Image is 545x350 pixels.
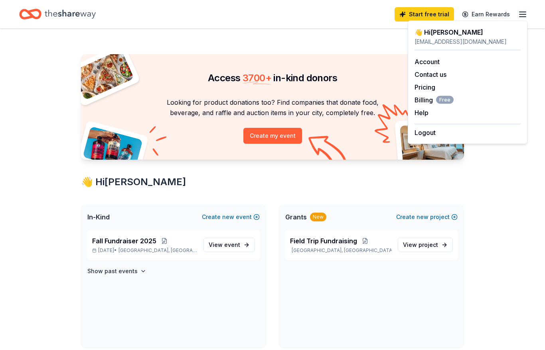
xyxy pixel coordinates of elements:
button: Createnewproject [396,212,458,222]
a: Home [19,5,96,23]
h4: Show past events [87,266,138,276]
span: new [417,212,428,222]
span: [GEOGRAPHIC_DATA], [GEOGRAPHIC_DATA] [118,247,197,254]
span: event [224,241,240,248]
button: Show past events [87,266,146,276]
a: Earn Rewards [457,7,515,22]
div: 👋 Hi [PERSON_NAME] [81,176,464,188]
div: 👋 Hi [PERSON_NAME] [415,27,521,37]
button: Create my event [243,128,302,144]
button: Help [415,108,428,117]
button: Logout [415,128,436,137]
span: Access in-kind donors [208,72,337,84]
span: Free [436,96,454,104]
img: Pizza [72,49,134,100]
a: Account [415,58,440,66]
a: Start free trial [395,7,454,22]
a: Pricing [415,83,435,91]
span: 3700 + [243,72,271,84]
p: [GEOGRAPHIC_DATA], [GEOGRAPHIC_DATA] [290,247,391,254]
span: In-Kind [87,212,110,222]
div: [EMAIL_ADDRESS][DOMAIN_NAME] [415,37,521,47]
span: project [419,241,438,248]
span: Field Trip Fundraising [290,236,357,246]
div: New [310,213,326,221]
button: Contact us [415,70,446,79]
a: View project [398,238,453,252]
p: Looking for product donations too? Find companies that donate food, beverage, and raffle and auct... [91,97,454,118]
span: Grants [285,212,307,222]
a: View event [203,238,255,252]
span: Fall Fundraiser 2025 [92,236,156,246]
span: new [222,212,234,222]
button: BillingFree [415,95,454,105]
img: Curvy arrow [308,136,348,166]
span: View [209,240,240,250]
span: View [403,240,438,250]
button: Createnewevent [202,212,260,222]
p: [DATE] • [92,247,197,254]
span: Billing [415,95,454,105]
